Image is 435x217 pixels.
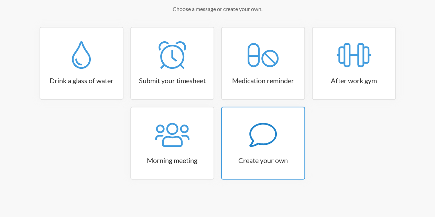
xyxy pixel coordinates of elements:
h3: Submit your timesheet [131,76,214,85]
h3: Medication reminder [222,76,304,85]
h3: Morning meeting [131,155,214,165]
h3: After work gym [313,76,395,85]
h3: Create your own [222,155,304,165]
h3: Drink a glass of water [40,76,123,85]
p: Choose a message or create your own. [21,5,414,13]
